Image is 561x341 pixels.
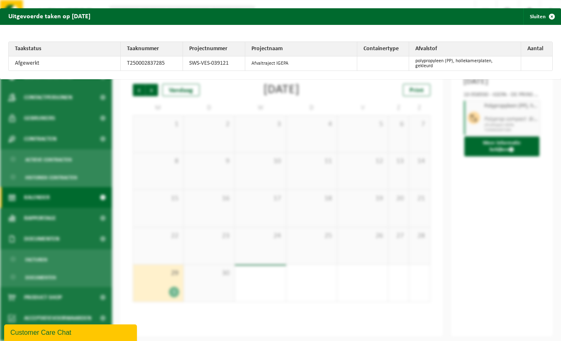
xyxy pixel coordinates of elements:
th: Taakstatus [9,42,121,56]
td: polypropyleen (PP), hollekamerplaten, gekleurd [409,56,521,71]
th: Afvalstof [409,42,521,56]
td: Afgewerkt [9,56,121,71]
button: Sluiten [523,8,560,25]
iframe: chat widget [4,323,139,341]
th: Aantal [521,42,552,56]
th: Projectnaam [245,42,357,56]
th: Projectnummer [183,42,245,56]
th: Taaknummer [121,42,183,56]
td: Afvaltraject IGEPA [245,56,357,71]
td: T250002837285 [121,56,183,71]
th: Containertype [357,42,409,56]
td: SWS-VES-039121 [183,56,245,71]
